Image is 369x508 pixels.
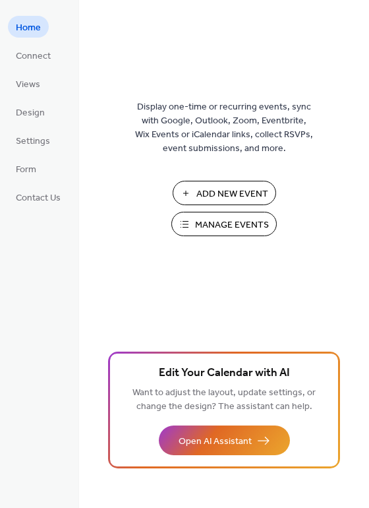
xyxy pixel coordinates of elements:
span: Design [16,106,45,120]
span: Manage Events [195,218,269,232]
button: Open AI Assistant [159,426,290,455]
a: Form [8,158,44,179]
span: Display one-time or recurring events, sync with Google, Outlook, Zoom, Eventbrite, Wix Events or ... [135,100,313,156]
span: Want to adjust the layout, update settings, or change the design? The assistant can help. [132,384,316,416]
button: Add New Event [173,181,276,205]
a: Design [8,101,53,123]
button: Manage Events [171,212,277,236]
a: Settings [8,129,58,151]
span: Edit Your Calendar with AI [159,364,290,383]
span: Settings [16,135,50,148]
a: Views [8,73,48,94]
a: Home [8,16,49,38]
span: Form [16,163,36,177]
a: Connect [8,44,59,66]
span: Open AI Assistant [179,435,252,449]
a: Contact Us [8,186,69,208]
span: Home [16,21,41,35]
span: Connect [16,49,51,63]
span: Contact Us [16,191,61,205]
span: Views [16,78,40,92]
span: Add New Event [196,187,268,201]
